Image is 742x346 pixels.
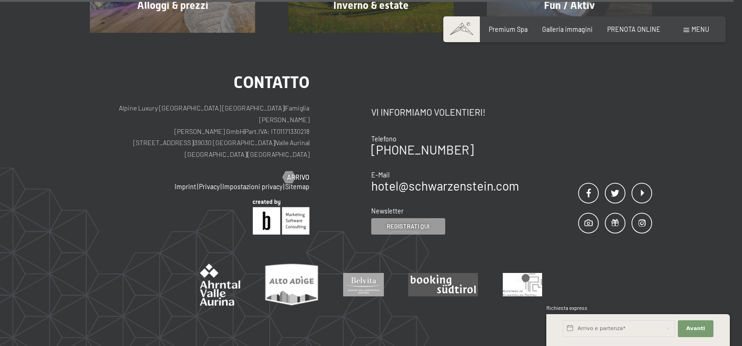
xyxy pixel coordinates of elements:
span: | [284,104,285,112]
p: Alpine Luxury [GEOGRAPHIC_DATA] [GEOGRAPHIC_DATA] Famiglia [PERSON_NAME] [PERSON_NAME] GmbH Part.... [90,103,309,160]
span: | [283,183,284,191]
span: Vi informiamo volentieri! [371,107,485,118]
span: Menu [691,25,709,33]
a: Premium Spa [489,25,528,33]
span: | [220,183,221,191]
a: Galleria immagini [542,25,593,33]
button: Avanti [678,320,713,337]
span: | [275,139,276,147]
img: Brandnamic GmbH | Leading Hospitality Solutions [253,199,309,235]
a: Arrivo [283,173,309,182]
span: Arrivo [287,173,309,182]
span: | [244,127,245,135]
a: Imprint [175,183,196,191]
span: E-Mail [371,171,389,179]
a: Impostazioni privacy [222,183,282,191]
span: Telefono [371,135,397,143]
span: Richiesta express [546,305,588,311]
a: [PHONE_NUMBER] [371,142,474,157]
span: Newsletter [371,207,404,215]
span: Registrati qui [387,222,429,230]
span: | [247,150,248,158]
a: hotel@schwarzenstein.com [371,178,519,193]
a: PRENOTA ONLINE [607,25,661,33]
a: Privacy [199,183,220,191]
span: | [197,183,198,191]
span: Contatto [234,73,309,92]
a: Sitemap [285,183,309,191]
span: | [193,139,194,147]
span: | [309,139,309,147]
span: Avanti [686,325,705,332]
